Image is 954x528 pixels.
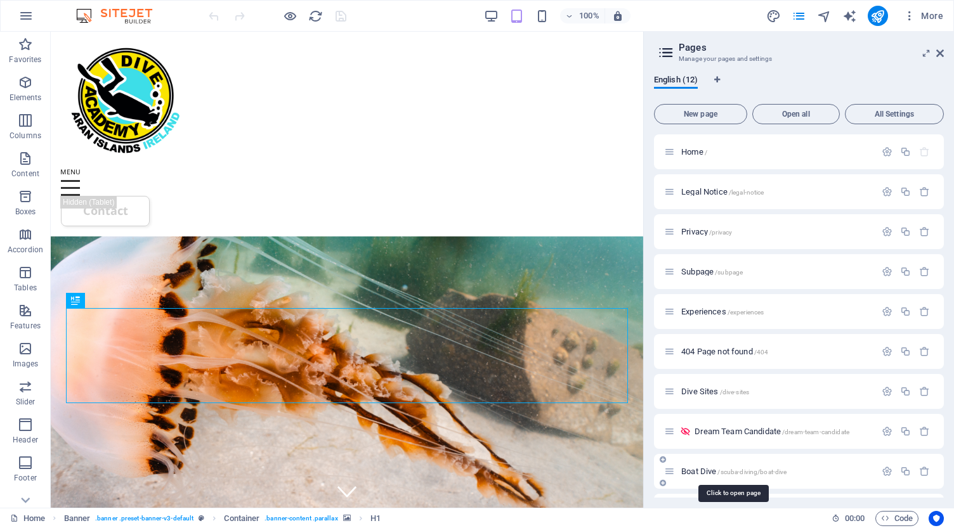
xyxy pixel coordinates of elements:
[224,511,259,526] span: Click to select. Double-click to edit
[900,426,911,437] div: Duplicate
[754,349,769,356] span: /404
[10,321,41,331] p: Features
[681,187,764,196] span: Click to open page
[265,511,337,526] span: . banner-content .parallax
[882,426,892,437] div: Settings
[792,8,807,23] button: pages
[792,9,806,23] i: Pages (Ctrl+Alt+S)
[845,104,944,124] button: All Settings
[8,245,43,255] p: Accordion
[900,266,911,277] div: Duplicate
[919,226,930,237] div: Remove
[900,386,911,397] div: Duplicate
[677,148,875,156] div: Home/
[919,306,930,317] div: Remove
[660,110,742,118] span: New page
[919,466,930,477] div: Remove
[681,467,787,476] span: Boat Dive
[16,397,36,407] p: Slider
[677,228,875,236] div: Privacy/privacy
[898,6,948,26] button: More
[882,186,892,197] div: Settings
[882,226,892,237] div: Settings
[11,169,39,179] p: Content
[900,146,911,157] div: Duplicate
[654,104,747,124] button: New page
[612,10,624,22] i: On resize automatically adjust zoom level to fit chosen device.
[13,435,38,445] p: Header
[842,8,858,23] button: text_generator
[73,8,168,23] img: Editor Logo
[720,389,750,396] span: /dive-sites
[679,42,944,53] h2: Pages
[868,6,888,26] button: publish
[766,8,781,23] button: design
[832,511,865,526] h6: Session time
[13,359,39,369] p: Images
[729,189,764,196] span: /legal-notice
[9,55,41,65] p: Favorites
[900,346,911,357] div: Duplicate
[900,466,911,477] div: Duplicate
[851,110,938,118] span: All Settings
[919,266,930,277] div: Remove
[728,309,764,316] span: /experiences
[919,426,930,437] div: Remove
[695,427,849,436] span: Click to open page
[817,9,832,23] i: Navigator
[677,347,875,356] div: 404 Page not found/404
[681,307,764,316] span: Click to open page
[681,147,707,157] span: Click to open page
[95,511,193,526] span: . banner .preset-banner-v3-default
[881,511,913,526] span: Code
[900,226,911,237] div: Duplicate
[681,347,768,356] span: Click to open page
[679,53,918,65] h3: Manage your pages and settings
[560,8,605,23] button: 100%
[64,511,381,526] nav: breadcrumb
[919,186,930,197] div: Remove
[882,466,892,477] div: Settings
[681,387,749,396] span: Click to open page
[782,428,849,435] span: /dream-team-candidate
[677,307,875,316] div: Experiences/experiences
[15,207,36,217] p: Boxes
[854,513,856,523] span: :
[10,511,45,526] a: Click to cancel selection. Double-click to open Pages
[677,267,875,276] div: Subpage/subpage
[817,8,832,23] button: navigator
[717,468,787,475] span: /scuba-diving/boat-dive
[677,467,875,475] div: Boat Dive/scuba-diving/boat-dive
[752,104,840,124] button: Open all
[64,511,91,526] span: Click to select. Double-click to edit
[766,9,781,23] i: Design (Ctrl+Alt+Y)
[579,8,599,23] h6: 100%
[681,267,743,276] span: Click to open page
[709,229,732,236] span: /privacy
[919,146,930,157] div: The startpage cannot be deleted
[14,283,37,293] p: Tables
[654,72,698,90] span: English (12)
[691,427,875,435] div: Dream Team Candidate/dream-team-candidate
[919,346,930,357] div: Remove
[845,511,865,526] span: 00 00
[900,186,911,197] div: Duplicate
[903,10,943,22] span: More
[308,8,323,23] button: reload
[308,9,323,23] i: Reload page
[10,131,41,141] p: Columns
[705,149,707,156] span: /
[900,306,911,317] div: Duplicate
[677,188,875,196] div: Legal Notice/legal-notice
[681,227,732,236] span: Click to open page
[715,269,743,276] span: /subpage
[758,110,834,118] span: Open all
[882,266,892,277] div: Settings
[929,511,944,526] button: Usercentrics
[882,386,892,397] div: Settings
[343,515,351,522] i: This element contains a background
[842,9,857,23] i: AI Writer
[370,511,381,526] span: Click to select. Double-click to edit
[654,75,944,99] div: Language Tabs
[919,386,930,397] div: Remove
